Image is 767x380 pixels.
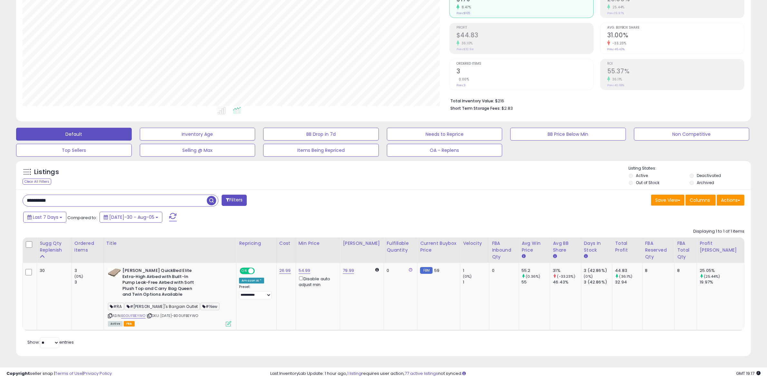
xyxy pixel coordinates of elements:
button: Inventory Age [140,128,255,141]
small: Prev: $165 [456,11,470,15]
button: Save View [651,195,685,206]
small: (36.1%) [619,274,633,279]
button: Columns [686,195,716,206]
button: BB Price Below Min [510,128,626,141]
span: All listings currently available for purchase on Amazon [108,321,123,327]
small: Prev: $32.94 [456,47,474,51]
h2: 55.37% [607,68,744,76]
p: Listing States: [629,165,751,171]
small: (25.44%) [704,274,720,279]
div: Avg BB Share [553,240,578,254]
div: FBA inbound Qty [492,240,516,260]
small: (0%) [584,274,593,279]
span: Ordered Items [456,62,593,66]
div: Ordered Items [74,240,101,254]
b: [PERSON_NAME] QuickBed Elite Extra-High Airbed with Built-In Pump Leak-Free Airbed with Soft Plus... [122,268,201,299]
h2: $44.83 [456,32,593,40]
small: 25.44% [610,5,625,10]
span: #RA [108,303,124,310]
small: 0.00% [456,77,469,82]
span: Columns [690,197,710,203]
b: Total Inventory Value: [450,98,494,104]
div: 30 [40,268,67,273]
div: Displaying 1 to 1 of 1 items [693,228,744,235]
div: 1 [463,268,489,273]
div: seller snap | | [6,371,112,377]
div: 25.05% [700,268,744,273]
div: Fulfillable Quantity [387,240,415,254]
small: 8.47% [459,5,471,10]
span: 59 [434,267,439,273]
div: 8 [677,268,692,273]
button: Top Sellers [16,144,132,157]
span: $2.83 [502,105,513,111]
small: FBM [420,267,433,274]
label: Deactivated [697,173,721,178]
button: Filters [222,195,247,206]
div: Last InventoryLab Update: 1 hour ago, requires user action, not synced. [270,371,761,377]
div: 44.83 [615,268,642,273]
small: (0.36%) [526,274,540,279]
div: Repricing [239,240,274,247]
div: Velocity [463,240,486,247]
small: -33.23% [610,41,627,46]
label: Archived [697,180,714,185]
h2: 31.00% [607,32,744,40]
div: Preset: [239,285,272,299]
small: Days In Stock. [584,254,588,259]
div: 55 [522,279,550,285]
div: Disable auto adjust min [299,275,335,288]
a: Privacy Policy [83,370,112,376]
div: Avg Win Price [522,240,547,254]
b: Short Term Storage Fees: [450,106,501,111]
small: 36.11% [610,77,622,82]
div: 3 [74,268,103,273]
div: Clear All Filters [23,179,51,185]
div: FBA Total Qty [677,240,694,260]
button: Non Competitive [634,128,750,141]
span: Avg. Buybox Share [607,26,744,30]
div: 46.43% [553,279,581,285]
small: (0%) [74,274,83,279]
small: Prev: 3 [456,83,465,87]
div: Amazon AI * [239,278,264,283]
small: (-33.23%) [557,274,575,279]
div: Min Price [299,240,338,247]
div: 1 [463,279,489,285]
div: 0 [387,268,412,273]
h2: 3 [456,68,593,76]
div: Profit [PERSON_NAME] [700,240,742,254]
span: [DATE]-30 - Aug-05 [109,214,154,220]
button: Last 7 Days [23,212,66,223]
button: OA - Replens [387,144,503,157]
a: 54.99 [299,267,311,274]
a: 1 listing [347,370,361,376]
small: Prev: 40.68% [607,83,624,87]
li: $216 [450,97,740,104]
div: FBA Reserved Qty [645,240,672,260]
div: Cost [279,240,293,247]
strong: Copyright [6,370,30,376]
span: OFF [254,268,264,274]
button: Default [16,128,132,141]
div: Total Profit [615,240,639,254]
small: Avg BB Share. [553,254,557,259]
div: 3 (42.86%) [584,279,612,285]
span: #[PERSON_NAME]'s Bargain Outlet [125,303,200,310]
button: BB Drop in 7d [263,128,379,141]
a: Terms of Use [55,370,82,376]
small: 36.10% [459,41,473,46]
button: [DATE]-30 - Aug-05 [100,212,162,223]
span: Compared to: [67,215,97,221]
span: Last 7 Days [33,214,58,220]
label: Out of Stock [636,180,659,185]
div: Sugg Qty Replenish [40,240,69,254]
span: ON [240,268,248,274]
div: [PERSON_NAME] [343,240,381,247]
div: Current Buybox Price [420,240,457,254]
div: ASIN: [108,268,231,326]
button: Actions [717,195,744,206]
small: (0%) [463,274,472,279]
a: B00UFBEYWO [121,313,146,319]
button: Items Being Repriced [263,144,379,157]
